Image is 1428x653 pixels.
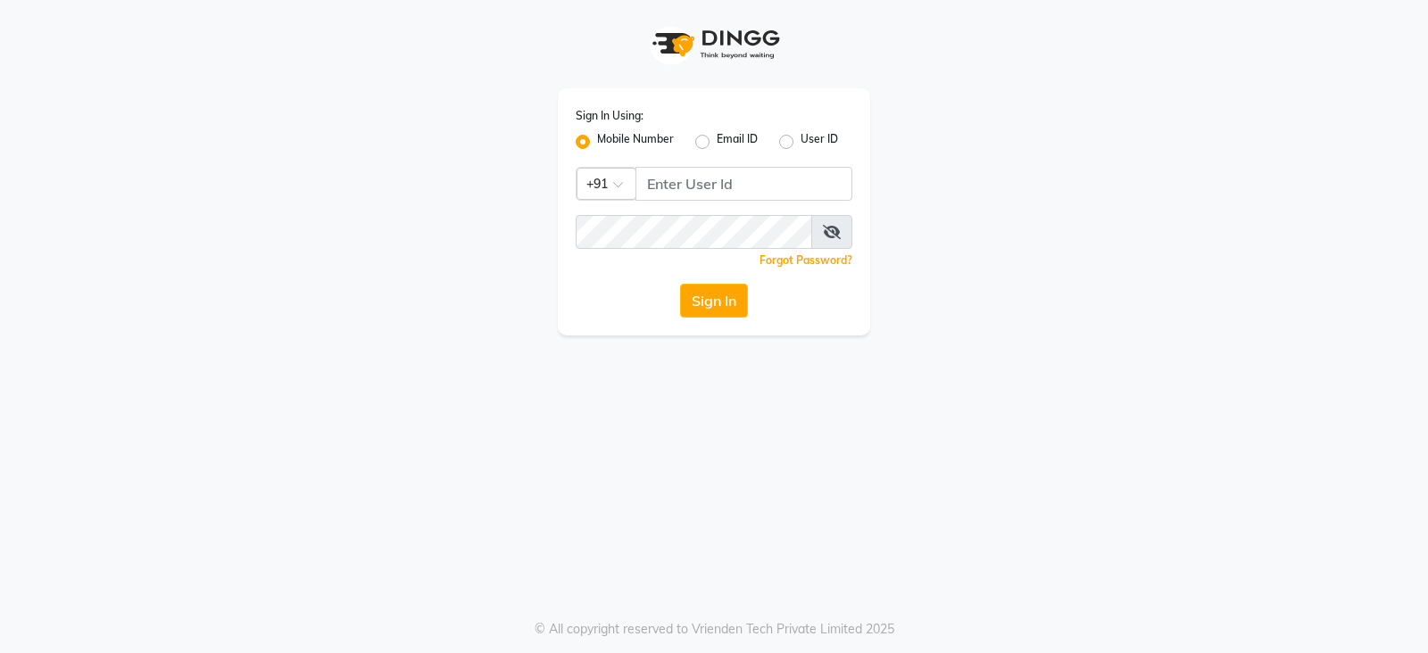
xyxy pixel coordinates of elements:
[576,108,643,124] label: Sign In Using:
[801,131,838,153] label: User ID
[635,167,852,201] input: Username
[643,18,785,70] img: logo1.svg
[760,253,852,267] a: Forgot Password?
[680,284,748,318] button: Sign In
[717,131,758,153] label: Email ID
[576,215,812,249] input: Username
[597,131,674,153] label: Mobile Number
